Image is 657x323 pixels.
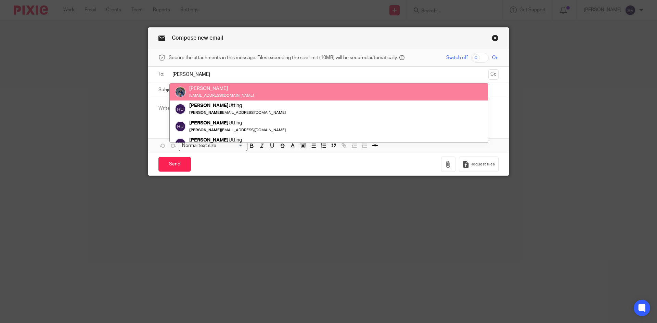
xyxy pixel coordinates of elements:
[175,121,186,132] img: svg%3E
[219,142,243,149] input: Search for option
[189,137,286,144] div: Utting
[189,111,286,115] small: [EMAIL_ADDRESS][DOMAIN_NAME]
[189,120,286,126] div: Utting
[189,128,221,132] em: [PERSON_NAME]
[488,69,499,80] button: Cc
[181,142,218,149] span: Normal text size
[189,137,229,143] em: [PERSON_NAME]
[169,54,398,61] span: Secure the attachments in this message. Files exceeding the size limit (10MB) will be secured aut...
[158,71,166,78] label: To:
[189,85,254,92] div: [PERSON_NAME]
[189,103,229,108] em: [PERSON_NAME]
[158,157,191,172] input: Send
[189,128,286,132] small: [EMAIL_ADDRESS][DOMAIN_NAME]
[175,104,186,115] img: svg%3E
[189,111,221,115] em: [PERSON_NAME]
[175,138,186,149] img: svg%3E
[471,162,495,167] span: Request files
[179,140,247,151] div: Search for option
[189,120,229,125] em: [PERSON_NAME]
[158,86,176,93] label: Subject:
[172,35,223,41] span: Compose new email
[492,35,499,44] a: Close this dialog window
[189,94,254,97] small: [EMAIL_ADDRESS][DOMAIN_NAME]
[492,54,499,61] span: On
[459,157,499,172] button: Request files
[446,54,468,61] span: Switch off
[175,86,186,97] img: 20210918_184149%20(2).jpg
[189,103,286,109] div: Utting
